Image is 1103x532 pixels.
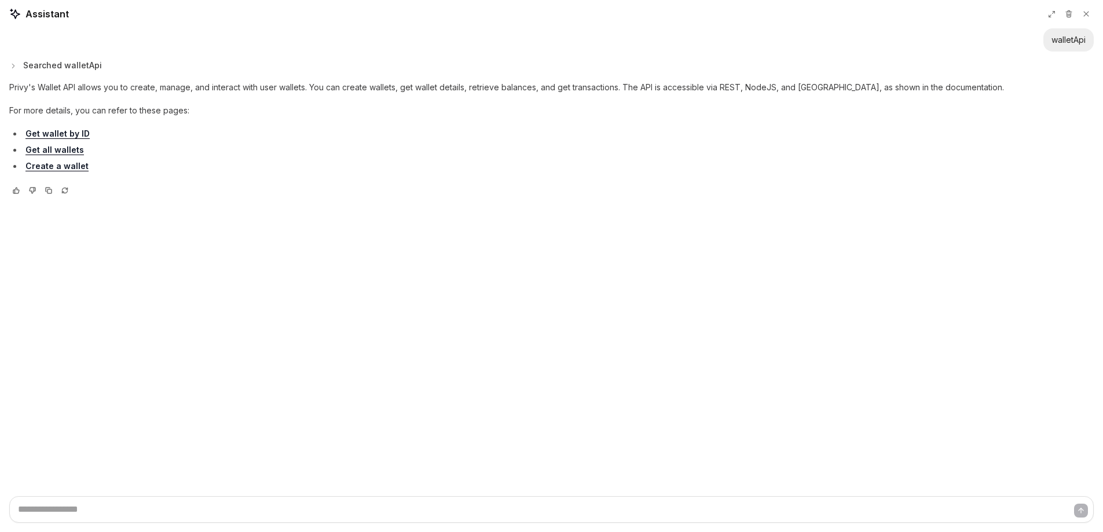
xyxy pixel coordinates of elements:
[25,145,84,155] a: Get all wallets
[1051,34,1086,46] div: walletApi
[25,129,90,139] a: Get wallet by ID
[9,104,1094,118] p: For more details, you can refer to these pages:
[9,60,1094,71] button: Searched walletApi
[9,80,1094,94] p: Privy's Wallet API allows you to create, manage, and interact with user wallets. You can create w...
[25,161,89,171] a: Create a wallet
[1074,504,1088,518] button: Send message
[25,7,69,21] span: Assistant
[23,60,102,71] span: Searched walletApi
